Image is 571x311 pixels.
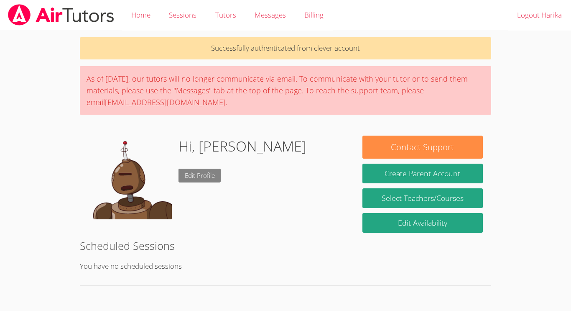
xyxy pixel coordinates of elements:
a: Select Teachers/Courses [362,188,483,208]
img: default.png [88,136,172,219]
button: Create Parent Account [362,164,483,183]
a: Edit Profile [178,169,221,182]
p: Successfully authenticated from clever account [80,37,491,59]
p: You have no scheduled sessions [80,260,491,272]
div: As of [DATE], our tutors will no longer communicate via email. To communicate with your tutor or ... [80,66,491,115]
h1: Hi, [PERSON_NAME] [178,136,306,157]
a: Edit Availability [362,213,483,233]
img: airtutors_banner-c4298cdbf04f3fff15de1276eac7730deb9818008684d7c2e4769d2f7ddbe033.png [7,4,115,26]
span: Messages [255,10,286,20]
h2: Scheduled Sessions [80,238,491,254]
button: Contact Support [362,136,483,159]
